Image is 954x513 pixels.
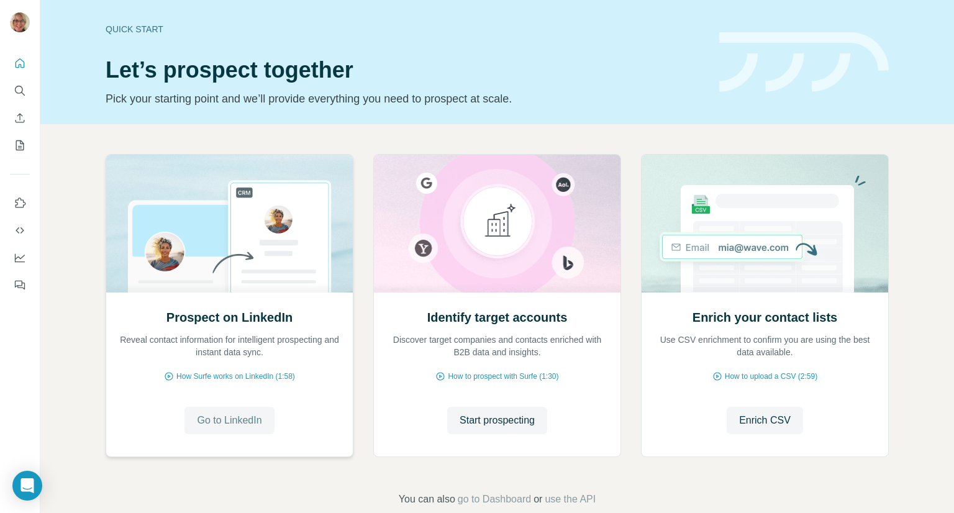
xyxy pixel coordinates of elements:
[458,492,531,507] button: go to Dashboard
[641,155,889,293] img: Enrich your contact lists
[719,32,889,93] img: banner
[10,247,30,269] button: Dashboard
[106,155,353,293] img: Prospect on LinkedIn
[10,79,30,102] button: Search
[654,334,876,358] p: Use CSV enrichment to confirm you are using the best data available.
[166,309,293,326] h2: Prospect on LinkedIn
[399,492,455,507] span: You can also
[106,90,704,107] p: Pick your starting point and we’ll provide everything you need to prospect at scale.
[460,413,535,428] span: Start prospecting
[10,219,30,242] button: Use Surfe API
[106,58,704,83] h1: Let’s prospect together
[10,192,30,214] button: Use Surfe on LinkedIn
[119,334,340,358] p: Reveal contact information for intelligent prospecting and instant data sync.
[427,309,568,326] h2: Identify target accounts
[176,371,295,382] span: How Surfe works on LinkedIn (1:58)
[534,492,542,507] span: or
[10,274,30,296] button: Feedback
[10,107,30,129] button: Enrich CSV
[197,413,261,428] span: Go to LinkedIn
[447,407,547,434] button: Start prospecting
[448,371,558,382] span: How to prospect with Surfe (1:30)
[727,407,803,434] button: Enrich CSV
[373,155,621,293] img: Identify target accounts
[386,334,608,358] p: Discover target companies and contacts enriched with B2B data and insights.
[12,471,42,501] div: Open Intercom Messenger
[739,413,791,428] span: Enrich CSV
[693,309,837,326] h2: Enrich your contact lists
[10,12,30,32] img: Avatar
[184,407,274,434] button: Go to LinkedIn
[106,23,704,35] div: Quick start
[725,371,817,382] span: How to upload a CSV (2:59)
[10,52,30,75] button: Quick start
[10,134,30,157] button: My lists
[545,492,596,507] button: use the API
